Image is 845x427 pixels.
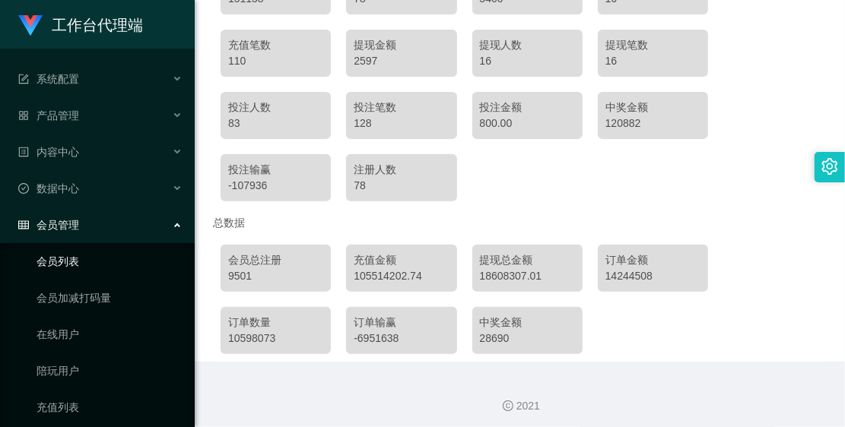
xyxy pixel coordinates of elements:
span: 系统配置 [18,73,79,85]
div: 订单数量 [228,315,323,331]
span: 产品管理 [18,109,79,122]
span: 会员管理 [18,219,79,231]
div: 提现笔数 [605,37,700,53]
div: 会员总注册 [228,252,323,268]
i: 图标: copyright [503,400,513,411]
div: 16 [605,53,700,69]
div: 投注人数 [228,100,323,115]
div: 10598073 [228,331,323,346]
i: 图标: profile [18,147,29,157]
a: 会员列表 [37,246,183,277]
div: 16 [480,53,575,69]
div: 120882 [605,115,700,131]
div: 订单输赢 [354,315,449,331]
div: 充值笔数 [228,37,323,53]
div: 提现金额 [354,37,449,53]
div: 18608307.01 [480,268,575,284]
div: 提现总金额 [480,252,575,268]
div: 投注笔数 [354,100,449,115]
div: 提现人数 [480,37,575,53]
div: 83 [228,115,323,131]
div: 2597 [354,53,449,69]
a: 在线用户 [37,319,183,350]
div: 2021 [207,398,833,414]
div: 投注金额 [480,100,575,115]
i: 图标: table [18,220,29,230]
div: 110 [228,53,323,69]
div: 中奖金额 [605,100,700,115]
div: 注册人数 [354,162,449,178]
div: 9501 [228,268,323,284]
h1: 工作台代理端 [52,1,143,49]
a: 工作台代理端 [18,18,143,30]
div: 28690 [480,331,575,346]
div: 78 [354,178,449,194]
span: 数据中心 [18,182,79,195]
div: -6951638 [354,331,449,346]
div: -107936 [228,178,323,194]
a: 陪玩用户 [37,356,183,386]
span: 内容中心 [18,146,79,158]
a: 会员加减打码量 [37,283,183,313]
i: 图标: form [18,74,29,84]
div: 订单金额 [605,252,700,268]
i: 图标: appstore-o [18,110,29,121]
div: 800.00 [480,115,575,131]
div: 投注输赢 [228,162,323,178]
div: 中奖金额 [480,315,575,331]
img: logo.9652507e.png [18,15,43,36]
i: 图标: check-circle-o [18,183,29,194]
div: 充值金额 [354,252,449,268]
div: 128 [354,115,449,131]
div: 总数据 [213,209,827,237]
div: 14244508 [605,268,700,284]
div: 105514202.74 [354,268,449,284]
a: 充值列表 [37,392,183,422]
i: 图标: setting [821,158,838,175]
